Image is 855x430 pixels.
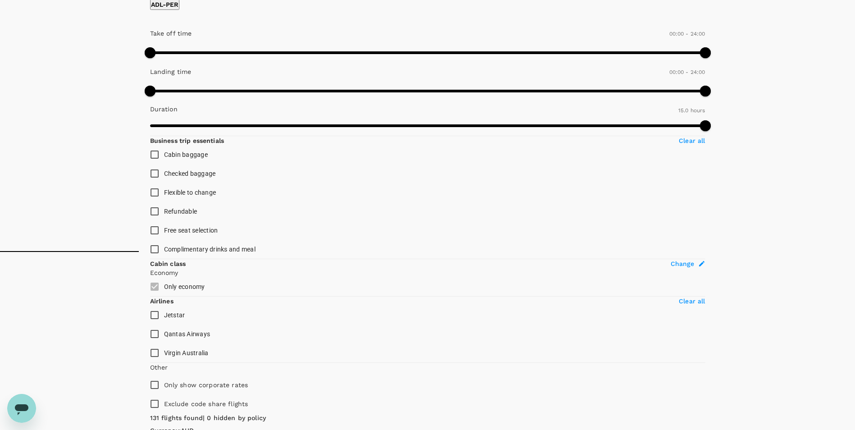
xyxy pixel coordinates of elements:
strong: Cabin class [150,260,186,267]
span: Flexible to change [164,189,216,196]
span: 15.0 hours [678,107,705,114]
p: Other [150,363,168,372]
p: Take off time [150,29,192,38]
span: Jetstar [164,311,185,319]
span: 00:00 - 24:00 [669,69,705,75]
span: Change [671,259,695,268]
span: Cabin baggage [164,151,208,158]
p: Exclude code share flights [164,399,248,408]
span: Refundable [164,208,197,215]
iframe: Button to launch messaging window [7,394,36,423]
p: Clear all [679,297,705,306]
span: Only economy [164,283,205,290]
p: Only show corporate rates [164,380,248,389]
span: Virgin Australia [164,349,209,357]
strong: Airlines [150,297,174,305]
span: Free seat selection [164,227,218,234]
p: Clear all [679,136,705,145]
p: Landing time [150,67,192,76]
span: 00:00 - 24:00 [669,31,705,37]
p: Duration [150,105,178,114]
strong: Business trip essentials [150,137,224,144]
span: Qantas Airways [164,330,210,338]
span: Complimentary drinks and meal [164,246,256,253]
p: Economy [150,268,705,277]
span: Checked baggage [164,170,216,177]
div: 131 flights found | 0 hidden by policy [150,413,567,423]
